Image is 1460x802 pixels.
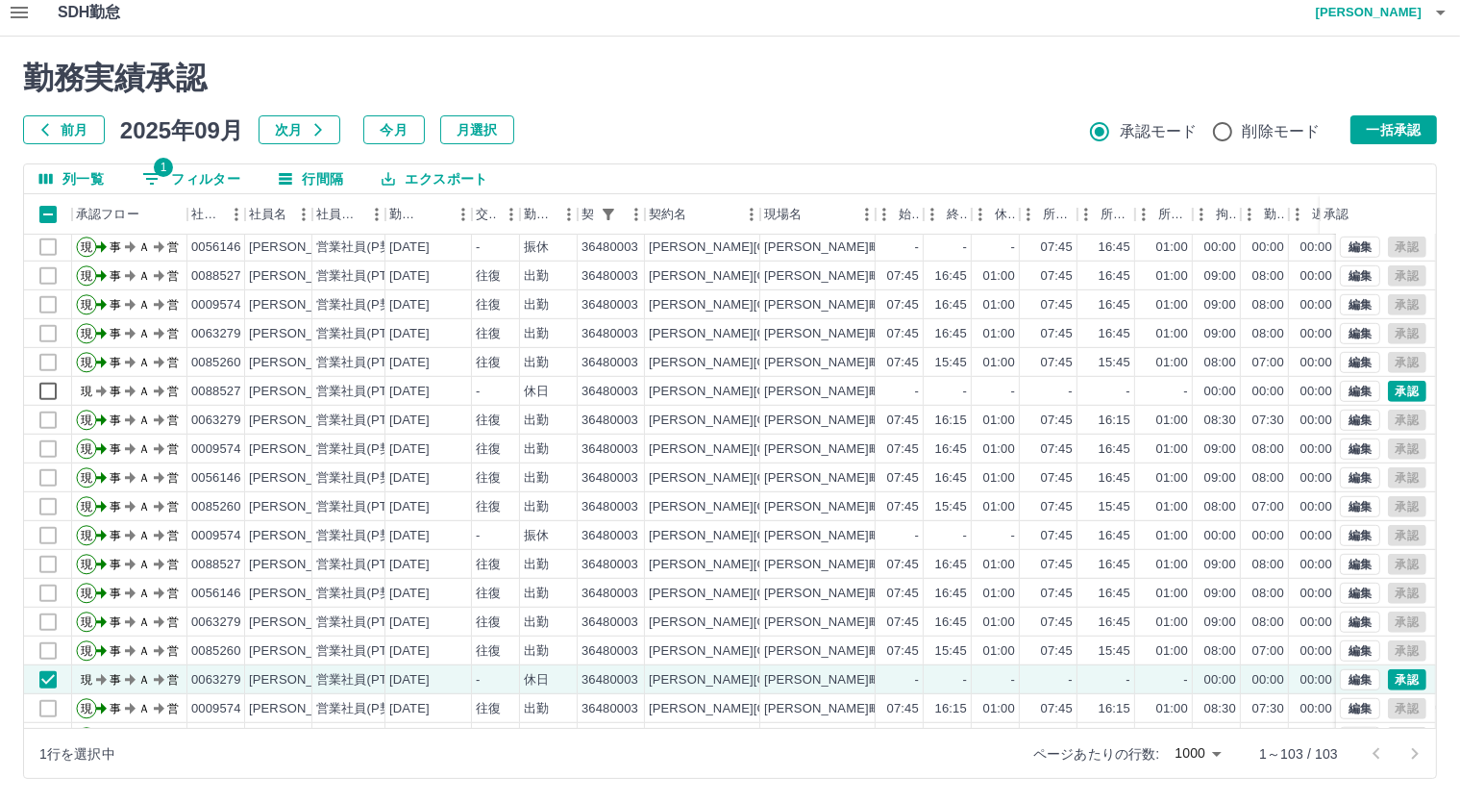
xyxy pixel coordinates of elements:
div: 07:45 [887,412,919,430]
text: 事 [110,240,121,254]
div: 1000 [1168,739,1229,767]
div: 16:45 [935,296,967,314]
div: 休憩 [972,194,1020,235]
button: 編集 [1340,698,1380,719]
div: [DATE] [389,469,430,488]
button: 月選択 [440,115,514,144]
text: 営 [167,385,179,398]
div: 現場名 [764,194,802,235]
div: 往復 [476,412,501,430]
div: 08:00 [1252,440,1284,459]
div: [DATE] [389,498,430,516]
div: 00:00 [1300,469,1332,488]
div: 16:45 [1099,238,1130,257]
text: 現 [81,327,92,340]
div: [PERSON_NAME]町認定こども園 [764,296,957,314]
text: 事 [110,356,121,369]
button: 行間隔 [263,164,359,193]
text: 営 [167,269,179,283]
div: 始業 [899,194,920,235]
text: 現 [81,298,92,312]
div: 07:45 [1041,469,1073,488]
div: 承認フロー [72,194,187,235]
div: 社員区分 [312,194,385,235]
div: - [1126,383,1130,401]
div: - [1011,383,1015,401]
div: [PERSON_NAME] [249,412,354,430]
div: 36480003 [582,469,638,488]
button: 編集 [1340,265,1380,287]
div: 0009574 [191,440,241,459]
div: [PERSON_NAME][GEOGRAPHIC_DATA] [649,325,886,343]
div: 07:45 [1041,354,1073,372]
div: 01:00 [1156,267,1188,286]
div: 所定終業 [1077,194,1135,235]
div: 36480003 [582,440,638,459]
div: [PERSON_NAME] [249,354,354,372]
div: [PERSON_NAME]町認定こども園 [764,267,957,286]
div: 08:00 [1204,354,1236,372]
button: 編集 [1340,554,1380,575]
text: Ａ [138,471,150,485]
div: - [963,238,967,257]
div: 営業社員(PT契約) [316,383,417,401]
text: 現 [81,471,92,485]
div: 16:45 [935,440,967,459]
div: [PERSON_NAME]町認定こども園 [764,498,957,516]
div: 00:00 [1300,440,1332,459]
div: 09:00 [1204,440,1236,459]
div: 01:00 [983,412,1015,430]
button: 今月 [363,115,425,144]
div: [PERSON_NAME]町認定こども園 [764,325,957,343]
div: 01:00 [1156,412,1188,430]
button: 編集 [1340,612,1380,633]
button: メニュー [497,200,526,229]
div: 0063279 [191,412,241,430]
div: [PERSON_NAME] [249,383,354,401]
span: 1 [154,158,173,177]
text: Ａ [138,385,150,398]
div: 15:45 [1099,354,1130,372]
div: 振休 [524,238,549,257]
div: [PERSON_NAME] [249,267,354,286]
div: [DATE] [389,354,430,372]
text: 営 [167,442,179,456]
div: [PERSON_NAME][GEOGRAPHIC_DATA] [649,469,886,488]
div: - [1069,383,1073,401]
div: 0088527 [191,267,241,286]
div: 00:00 [1204,383,1236,401]
div: 勤務 [1241,194,1289,235]
button: フィルター表示 [127,164,256,193]
div: 始業 [876,194,924,235]
div: 社員区分 [316,194,362,235]
div: 07:45 [887,325,919,343]
div: 01:00 [1156,440,1188,459]
div: 00:00 [1204,238,1236,257]
div: 社員番号 [191,194,222,235]
div: [PERSON_NAME] [249,296,354,314]
text: 営 [167,327,179,340]
button: 編集 [1340,496,1380,517]
button: 編集 [1340,381,1380,402]
div: 往復 [476,354,501,372]
div: 16:45 [1099,325,1130,343]
div: 01:00 [1156,325,1188,343]
text: Ａ [138,327,150,340]
div: [DATE] [389,296,430,314]
button: 編集 [1340,727,1380,748]
div: 01:00 [1156,354,1188,372]
text: 営 [167,414,179,427]
div: 交通費 [472,194,520,235]
div: [PERSON_NAME]町認定こども園 [764,469,957,488]
div: 36480003 [582,267,638,286]
button: 編集 [1340,525,1380,546]
div: [DATE] [389,383,430,401]
text: 現 [81,385,92,398]
button: 承認 [1388,669,1426,690]
div: [PERSON_NAME]町認定こども園 [764,354,957,372]
div: 00:00 [1252,238,1284,257]
button: メニュー [555,200,583,229]
div: 営業社員(PT契約) [316,354,417,372]
button: メニュー [622,200,651,229]
text: 事 [110,471,121,485]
